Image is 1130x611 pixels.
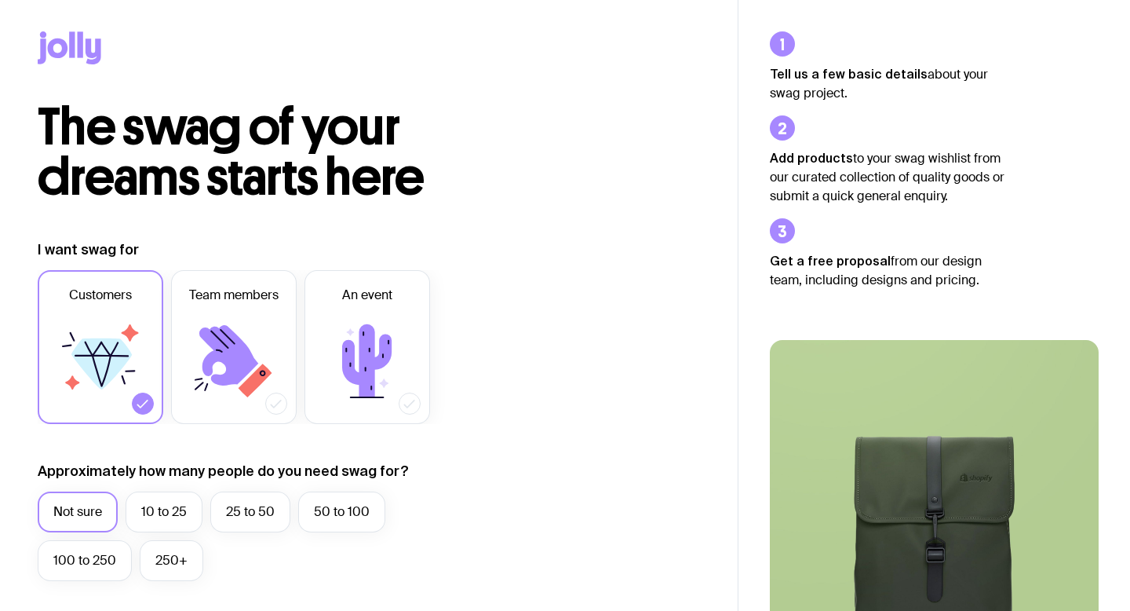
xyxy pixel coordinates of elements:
label: 100 to 250 [38,540,132,581]
strong: Get a free proposal [770,254,891,268]
p: to your swag wishlist from our curated collection of quality goods or submit a quick general enqu... [770,148,1005,206]
label: 250+ [140,540,203,581]
p: from our design team, including designs and pricing. [770,251,1005,290]
label: Approximately how many people do you need swag for? [38,462,409,481]
span: Customers [69,286,132,305]
label: I want swag for [38,240,139,259]
span: The swag of your dreams starts here [38,96,425,208]
strong: Add products [770,151,853,165]
label: Not sure [38,492,118,532]
p: about your swag project. [770,64,1005,103]
strong: Tell us a few basic details [770,67,928,81]
span: An event [342,286,392,305]
label: 10 to 25 [126,492,202,532]
label: 25 to 50 [210,492,290,532]
span: Team members [189,286,279,305]
label: 50 to 100 [298,492,385,532]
